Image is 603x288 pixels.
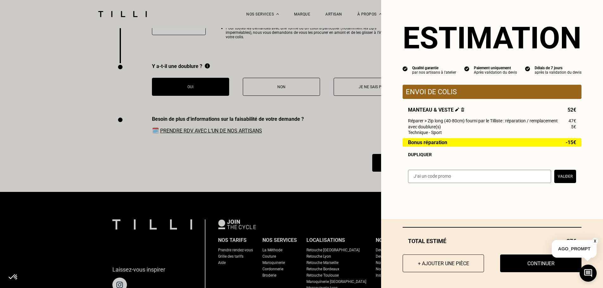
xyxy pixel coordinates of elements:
[566,140,576,145] span: -15€
[568,118,576,123] span: 47€
[461,107,464,112] img: Supprimer
[408,130,442,135] span: Technique - Sport
[403,66,408,71] img: icon list info
[474,66,517,70] div: Paiement uniquement
[535,66,581,70] div: Délais de 7 jours
[592,238,598,245] button: X
[500,254,581,272] button: Continuer
[455,107,459,112] img: Éditer
[403,20,581,56] section: Estimation
[554,170,576,183] button: Valider
[412,70,456,75] div: par nos artisans à l'atelier
[412,66,456,70] div: Qualité garantie
[474,70,517,75] div: Après validation du devis
[408,124,441,129] span: avec doublure(s)
[408,152,576,157] div: Dupliquer
[406,88,578,96] p: Envoi de colis
[408,118,558,123] span: Réparer > Zip long (40-80cm) fourni par le Tilliste : réparation / remplacement
[408,140,447,145] span: Bonus réparation
[535,70,581,75] div: après la validation du devis
[464,66,469,71] img: icon list info
[403,254,484,272] button: + Ajouter une pièce
[403,238,581,244] div: Total estimé
[408,170,551,183] input: J‘ai un code promo
[568,107,576,113] span: 52€
[408,107,464,113] span: Manteau & veste
[552,240,597,258] p: AGO_PROMPT
[571,124,576,129] span: 5€
[525,66,530,71] img: icon list info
